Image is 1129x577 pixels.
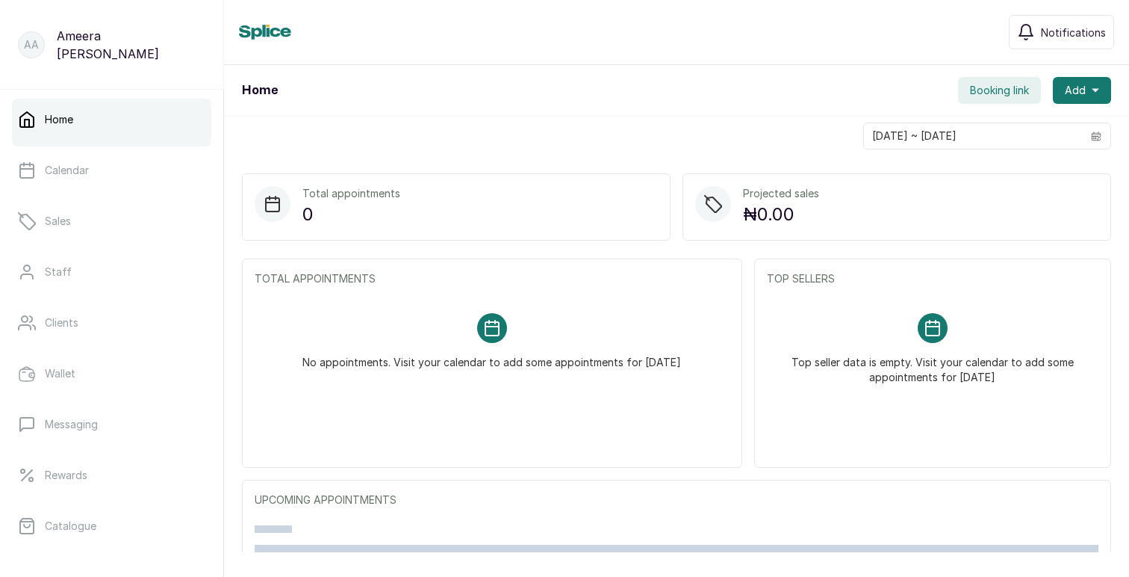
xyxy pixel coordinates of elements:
[45,417,98,432] p: Messaging
[45,265,72,280] p: Staff
[12,99,211,141] a: Home
[12,149,211,191] a: Calendar
[1009,15,1114,49] button: Notifications
[1065,83,1086,98] span: Add
[1053,77,1111,104] button: Add
[242,81,278,99] h1: Home
[302,201,400,228] p: 0
[970,83,1029,98] span: Booking link
[743,186,819,201] p: Projected sales
[255,271,730,286] p: TOTAL APPOINTMENTS
[45,214,71,229] p: Sales
[255,493,1098,507] p: UPCOMING APPOINTMENTS
[743,201,819,228] p: ₦0.00
[302,186,400,201] p: Total appointments
[1041,25,1106,40] span: Notifications
[785,343,1080,385] p: Top seller data is empty. Visit your calendar to add some appointments for [DATE]
[45,366,75,381] p: Wallet
[12,302,211,344] a: Clients
[12,251,211,293] a: Staff
[12,404,211,445] a: Messaging
[12,353,211,395] a: Wallet
[767,271,1098,286] p: TOP SELLERS
[45,315,78,330] p: Clients
[45,519,96,534] p: Catalogue
[12,505,211,547] a: Catalogue
[12,454,211,496] a: Rewards
[302,343,681,370] p: No appointments. Visit your calendar to add some appointments for [DATE]
[45,112,73,127] p: Home
[864,123,1082,149] input: Select date
[45,468,87,483] p: Rewards
[24,37,39,52] p: AA
[958,77,1041,104] button: Booking link
[45,163,89,178] p: Calendar
[12,200,211,242] a: Sales
[57,27,205,63] p: Ameera [PERSON_NAME]
[1091,131,1101,141] svg: calendar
